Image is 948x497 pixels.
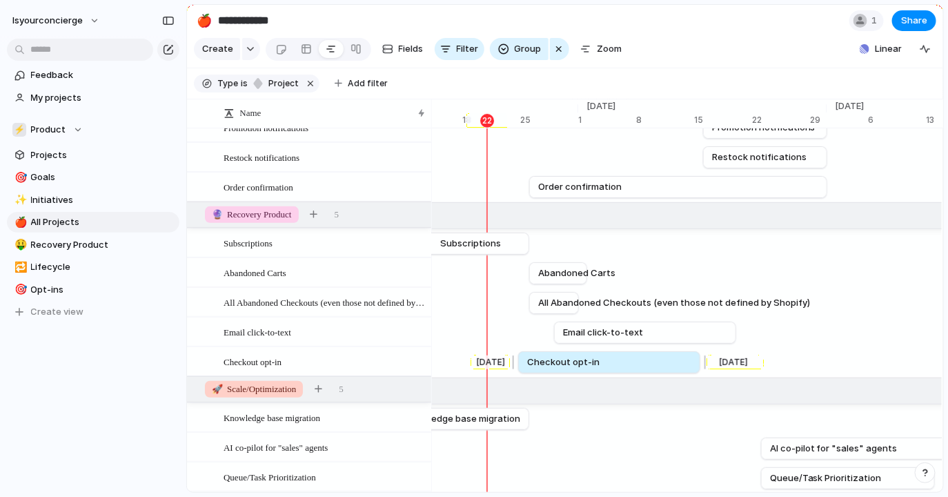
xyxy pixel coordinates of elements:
span: Order confirmation [224,179,293,195]
span: Knowledge base migration [224,409,320,425]
div: 29 [810,114,827,126]
div: 1 [578,114,636,126]
a: Email click-to-text [563,322,727,343]
a: Checkout opt-in [527,352,691,373]
div: 15 [694,114,752,126]
div: 🎯 [14,170,24,186]
div: 🎯 [14,282,24,298]
button: Linear [854,39,907,59]
span: 🚀 [212,384,223,394]
button: Add filter [326,74,396,93]
span: Knowledge base migration [404,412,520,426]
button: 🎯 [12,283,26,297]
button: Fields [377,38,429,60]
span: Lifecycle [31,260,175,274]
a: Knowledge base migration [364,409,520,429]
span: Fields [399,42,424,56]
span: Product [31,123,66,137]
button: ✨ [12,193,26,207]
span: Name [240,106,261,120]
span: All Projects [31,215,175,229]
a: My projects [7,88,179,108]
span: AI co-pilot for "sales" agents [770,442,898,456]
a: Abandoned Carts [538,263,578,284]
div: 11 [404,114,462,126]
div: 25 [520,114,578,126]
span: 1 [871,14,881,28]
span: Group [515,42,542,56]
div: [DATE] [707,355,764,369]
a: 🎯Goals [7,167,179,188]
div: 8 [636,114,694,126]
div: 🍎 [14,215,24,231]
span: Checkout opt-in [527,355,600,369]
button: Share [892,10,936,31]
a: 🎯Opt-ins [7,280,179,300]
span: Checkout opt-in [224,353,282,369]
span: Abandoned Carts [538,266,615,280]
span: Create view [31,305,84,319]
button: Group [490,38,549,60]
button: Create view [7,302,179,322]
span: [DATE] [827,99,872,113]
button: Zoom [575,38,627,60]
span: Subscriptions [224,235,273,251]
div: 22 [480,114,494,128]
span: All Abandoned Checkouts (even those not defined by Shopify) [538,296,810,310]
button: ⚡Product [7,119,179,140]
span: Restock notifications [224,149,299,165]
div: 🍎 [197,11,212,30]
span: 5 [335,208,339,222]
span: Linear [875,42,902,56]
button: project [249,76,302,91]
span: is [241,77,248,90]
div: 🤑 [14,237,24,253]
a: 🍎All Projects [7,212,179,233]
button: Filter [435,38,484,60]
span: Feedback [31,68,175,82]
a: 🔁Lifecycle [7,257,179,277]
button: 🤑 [12,238,26,252]
span: Email click-to-text [563,326,643,340]
span: project [264,77,299,90]
button: is [238,76,250,91]
span: Goals [31,170,175,184]
span: Filter [457,42,479,56]
span: 5 [339,382,344,396]
div: 18 [462,114,520,126]
button: 🍎 [12,215,26,229]
span: Recovery Product [212,208,292,222]
span: [DATE] [578,99,624,113]
span: Zoom [597,42,622,56]
a: Feedback [7,65,179,86]
span: Abandoned Carts [224,264,286,280]
button: isyourconcierge [6,10,107,32]
a: Queue/Task Prioritization [770,468,926,489]
span: Recovery Product [31,238,175,252]
span: All Abandoned Checkouts (even those not defined by Shopify) [224,294,426,310]
a: 🤑Recovery Product [7,235,179,255]
span: AI co-pilot for "sales" agents [224,439,328,455]
span: Initiatives [31,193,175,207]
span: 🔮 [212,209,223,220]
span: Order confirmation [538,180,622,194]
span: Create [202,42,233,56]
a: Projects [7,145,179,166]
div: 🔁 [14,260,24,275]
span: Queue/Task Prioritization [770,471,882,485]
div: ⚡ [12,123,26,137]
div: [DATE] [471,355,510,369]
span: Opt-ins [31,283,175,297]
span: Scale/Optimization [212,382,296,396]
span: Share [901,14,927,28]
span: isyourconcierge [12,14,83,28]
button: 🔁 [12,260,26,274]
a: ✨Initiatives [7,190,179,211]
a: Subscriptions [364,233,520,254]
